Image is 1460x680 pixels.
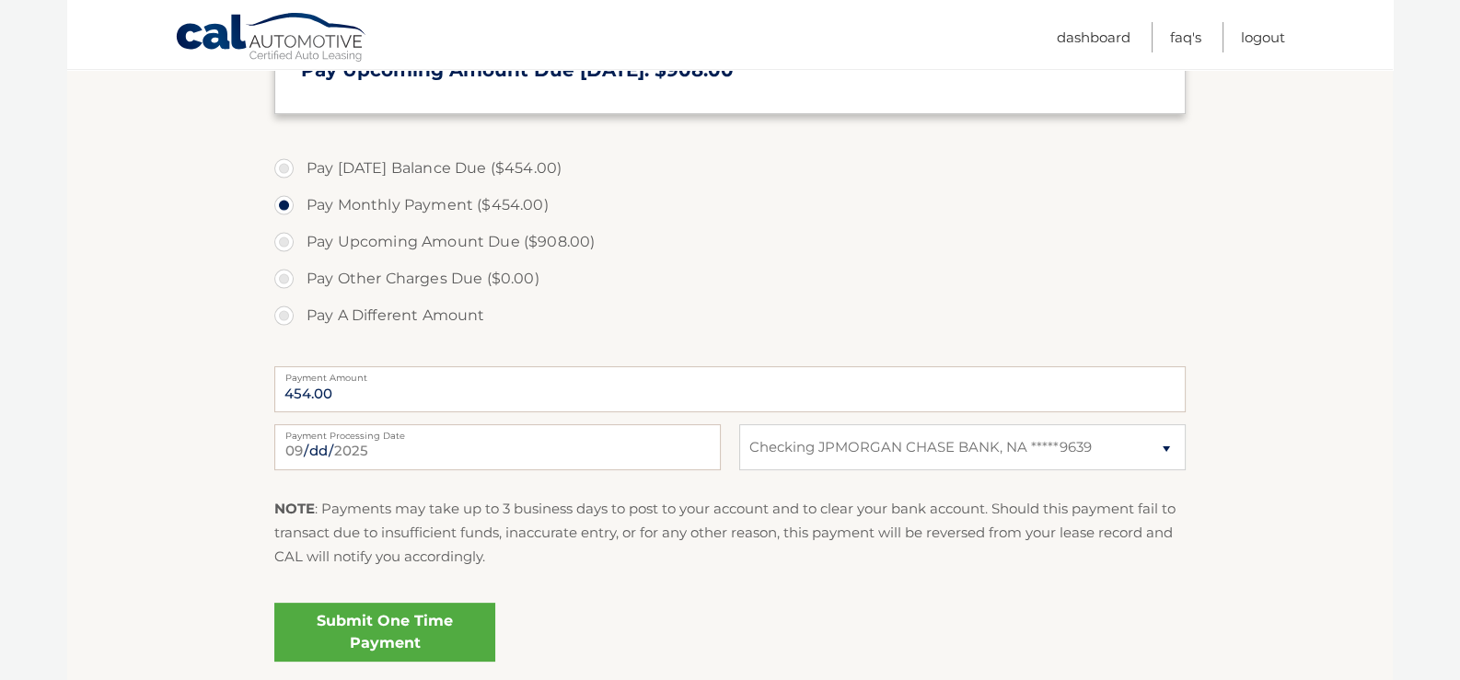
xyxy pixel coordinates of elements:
[1241,22,1285,52] a: Logout
[1057,22,1130,52] a: Dashboard
[274,424,721,470] input: Payment Date
[274,297,1186,334] label: Pay A Different Amount
[1170,22,1201,52] a: FAQ's
[274,603,495,662] a: Submit One Time Payment
[274,500,315,517] strong: NOTE
[274,424,721,439] label: Payment Processing Date
[274,366,1186,381] label: Payment Amount
[175,12,368,65] a: Cal Automotive
[274,366,1186,412] input: Payment Amount
[274,187,1186,224] label: Pay Monthly Payment ($454.00)
[274,497,1186,570] p: : Payments may take up to 3 business days to post to your account and to clear your bank account....
[274,260,1186,297] label: Pay Other Charges Due ($0.00)
[274,150,1186,187] label: Pay [DATE] Balance Due ($454.00)
[274,224,1186,260] label: Pay Upcoming Amount Due ($908.00)
[301,59,1159,82] h3: Pay Upcoming Amount Due [DATE]: $908.00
